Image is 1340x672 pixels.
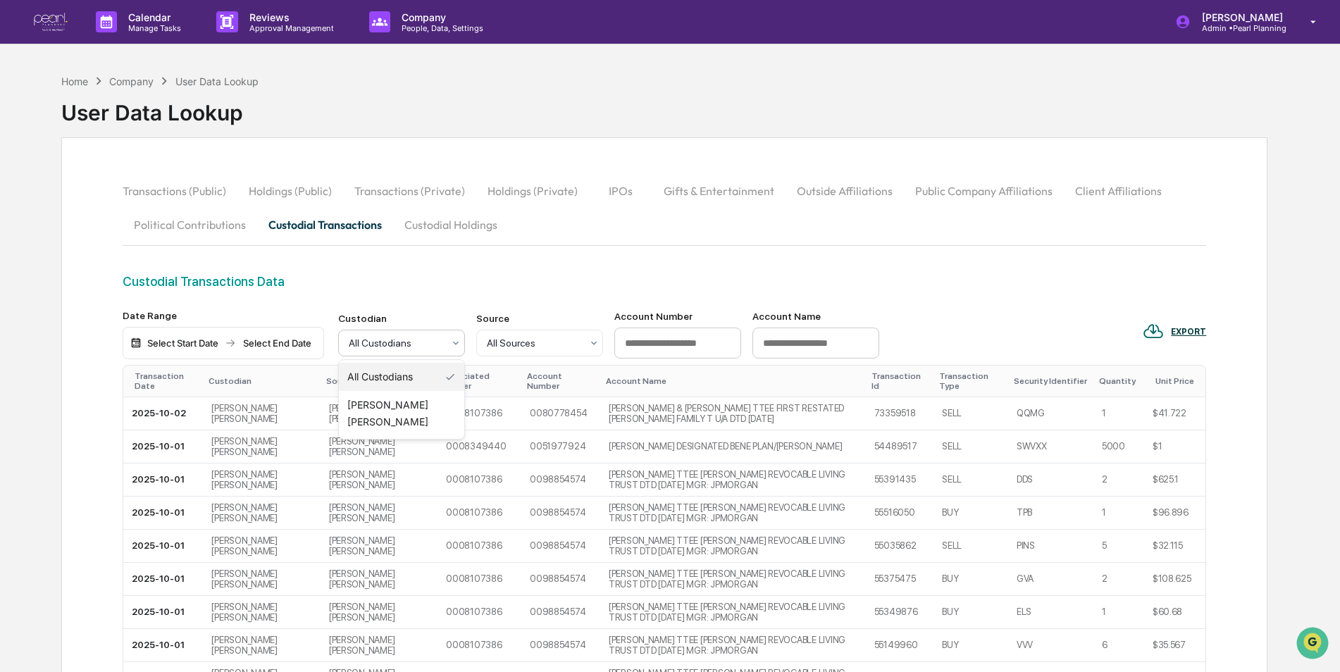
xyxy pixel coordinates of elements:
td: 2025-10-01 [123,430,204,463]
div: Account Number [614,311,741,322]
td: 73359518 [866,397,934,430]
td: 55349876 [866,596,934,629]
td: [PERSON_NAME] [PERSON_NAME] [203,596,320,629]
td: PINS [1008,530,1093,563]
div: Custodian [209,376,314,386]
div: Custodial Transactions Data [123,274,1207,289]
td: 1 [1093,497,1144,530]
img: calendar [130,337,142,349]
div: Transaction Type [939,371,1003,391]
td: $60.68 [1144,596,1205,629]
a: 🗄️Attestations [97,172,180,197]
td: 0008349440 [438,430,521,463]
div: 🗄️ [102,179,113,190]
td: [PERSON_NAME] [PERSON_NAME] [203,430,320,463]
div: We're available if you need us! [48,122,178,133]
div: Custodian [338,313,465,324]
td: [PERSON_NAME] [PERSON_NAME] [203,463,320,497]
td: [PERSON_NAME] TTEE [PERSON_NAME] REVOCABLE LIVING TRUST DTD [DATE] MGR: JPMORGAN [600,463,866,497]
td: 0008107386 [438,563,521,596]
td: $96.896 [1144,497,1205,530]
td: GVA [1008,563,1093,596]
div: 🔎 [14,206,25,217]
p: Company [390,11,490,23]
td: DDS [1008,463,1093,497]
div: Quantity [1099,376,1139,386]
p: Approval Management [238,23,341,33]
td: [PERSON_NAME] TTEE [PERSON_NAME] REVOCABLE LIVING TRUST DTD [DATE] MGR: JPMORGAN [600,563,866,596]
td: 5000 [1093,430,1144,463]
td: [PERSON_NAME] [PERSON_NAME] [321,629,438,662]
div: Select Start Date [144,337,222,349]
td: 2 [1093,463,1144,497]
button: Gifts & Entertainment [652,174,786,208]
td: [PERSON_NAME] TTEE [PERSON_NAME] REVOCABLE LIVING TRUST DTD [DATE] MGR: JPMORGAN [600,629,866,662]
td: [PERSON_NAME] & [PERSON_NAME] TTEE FIRST RESTATED [PERSON_NAME] FAMILY T U/A DTD [DATE] [600,397,866,430]
div: Home [61,75,88,87]
td: 1 [1093,397,1144,430]
td: SELL [933,463,1008,497]
img: logo [34,13,68,32]
button: Custodial Holdings [393,208,509,242]
td: TPB [1008,497,1093,530]
td: 6 [1093,629,1144,662]
div: Source [476,313,603,324]
td: BUY [933,497,1008,530]
div: All Custodians [339,363,464,391]
div: 🖐️ [14,179,25,190]
td: [PERSON_NAME] [PERSON_NAME] [203,497,320,530]
p: [PERSON_NAME] [1191,11,1290,23]
td: SWVXX [1008,430,1093,463]
td: 0008107386 [438,397,521,430]
td: 55035862 [866,530,934,563]
div: User Data Lookup [175,75,259,87]
td: 55516050 [866,497,934,530]
td: ELS [1008,596,1093,629]
td: 0080778454 [521,397,600,430]
td: 5 [1093,530,1144,563]
div: Account Name [752,311,879,322]
td: 2025-10-01 [123,497,204,530]
button: Custodial Transactions [257,208,393,242]
p: Reviews [238,11,341,23]
td: SELL [933,430,1008,463]
td: BUY [933,629,1008,662]
td: [PERSON_NAME] [PERSON_NAME] [203,397,320,430]
td: [PERSON_NAME] [PERSON_NAME] [321,397,438,430]
td: 0098854574 [521,563,600,596]
button: IPOs [589,174,652,208]
td: [PERSON_NAME] [PERSON_NAME] [321,530,438,563]
td: 54489517 [866,430,934,463]
button: Political Contributions [123,208,257,242]
td: [PERSON_NAME] [PERSON_NAME] [203,530,320,563]
p: Calendar [117,11,188,23]
td: [PERSON_NAME] TTEE [PERSON_NAME] REVOCABLE LIVING TRUST DTD [DATE] MGR: JPMORGAN [600,596,866,629]
a: 🖐️Preclearance [8,172,97,197]
td: [PERSON_NAME] [PERSON_NAME] [321,463,438,497]
td: 2025-10-02 [123,397,204,430]
img: 1746055101610-c473b297-6a78-478c-a979-82029cc54cd1 [14,108,39,133]
td: 55149960 [866,629,934,662]
td: [PERSON_NAME] [PERSON_NAME] [321,596,438,629]
div: Unit Price [1155,376,1200,386]
div: Source [326,376,432,386]
p: People, Data, Settings [390,23,490,33]
p: Manage Tasks [117,23,188,33]
td: $1 [1144,430,1205,463]
td: 2 [1093,563,1144,596]
td: [PERSON_NAME] [PERSON_NAME] [321,430,438,463]
td: 2025-10-01 [123,530,204,563]
td: $41.722 [1144,397,1205,430]
td: [PERSON_NAME] DESIGNATED BENE PLAN/[PERSON_NAME] [600,430,866,463]
td: 0098854574 [521,629,600,662]
td: $625.1 [1144,463,1205,497]
td: 2025-10-01 [123,629,204,662]
td: 0098854574 [521,497,600,530]
div: Company [109,75,154,87]
td: [PERSON_NAME] [PERSON_NAME] [203,563,320,596]
div: [PERSON_NAME] [PERSON_NAME] [339,391,464,436]
div: Transaction Date [135,371,198,391]
span: Pylon [140,239,170,249]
